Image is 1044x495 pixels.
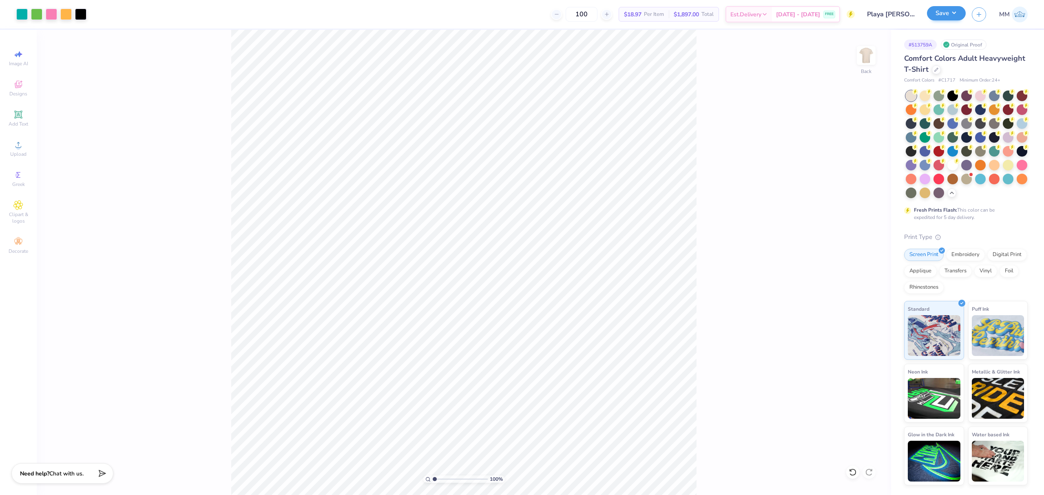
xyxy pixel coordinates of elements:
img: Puff Ink [972,315,1024,356]
span: Greek [12,181,25,188]
div: Applique [904,265,937,277]
span: Decorate [9,248,28,254]
span: Minimum Order: 24 + [960,77,1000,84]
span: $1,897.00 [674,10,699,19]
img: Glow in the Dark Ink [908,441,960,482]
div: Rhinestones [904,281,944,294]
div: Transfers [939,265,972,277]
span: Neon Ink [908,367,928,376]
a: MM [999,7,1028,22]
strong: Fresh Prints Flash: [914,207,957,213]
span: Puff Ink [972,305,989,313]
div: This color can be expedited for 5 day delivery. [914,206,1014,221]
img: Metallic & Glitter Ink [972,378,1024,419]
span: Add Text [9,121,28,127]
span: Comfort Colors Adult Heavyweight T-Shirt [904,53,1025,74]
span: Designs [9,91,27,97]
span: Comfort Colors [904,77,934,84]
div: Embroidery [946,249,985,261]
input: Untitled Design [861,6,921,22]
span: MM [999,10,1010,19]
div: Print Type [904,232,1028,242]
span: Water based Ink [972,430,1009,439]
span: Total [701,10,714,19]
span: Glow in the Dark Ink [908,430,954,439]
strong: Need help? [20,470,49,477]
span: Est. Delivery [730,10,761,19]
img: Water based Ink [972,441,1024,482]
img: Standard [908,315,960,356]
div: Back [861,68,871,75]
span: Image AI [9,60,28,67]
img: Back [858,47,874,64]
div: Digital Print [987,249,1027,261]
div: Foil [1000,265,1019,277]
div: # 513759A [904,40,937,50]
span: $18.97 [624,10,641,19]
input: – – [566,7,597,22]
span: Per Item [644,10,664,19]
div: Vinyl [974,265,997,277]
span: Chat with us. [49,470,84,477]
span: FREE [825,11,834,17]
span: Metallic & Glitter Ink [972,367,1020,376]
span: # C1717 [938,77,956,84]
img: Neon Ink [908,378,960,419]
div: Original Proof [941,40,986,50]
span: Clipart & logos [4,211,33,224]
button: Save [927,6,966,20]
span: 100 % [490,475,503,483]
span: [DATE] - [DATE] [776,10,820,19]
div: Screen Print [904,249,944,261]
img: Mariah Myssa Salurio [1012,7,1028,22]
span: Standard [908,305,929,313]
span: Upload [10,151,27,157]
